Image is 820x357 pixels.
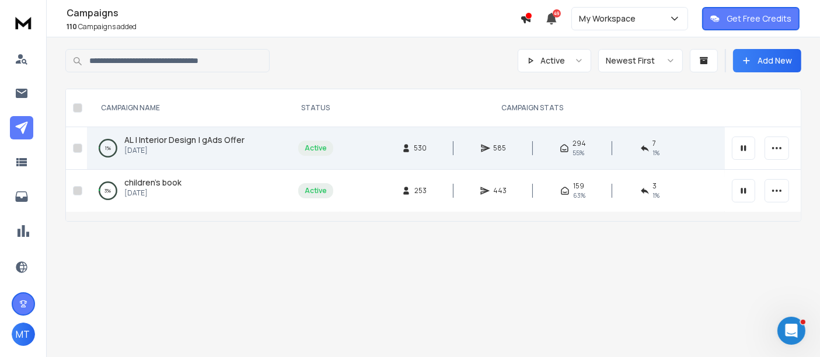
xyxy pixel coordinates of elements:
p: 3 % [105,185,111,197]
span: 1 % [653,191,660,200]
button: MT [12,323,35,346]
a: children's book [124,177,182,188]
p: [DATE] [124,188,182,198]
h1: Campaigns [67,6,520,20]
td: 3%children's book[DATE] [87,170,291,212]
span: 110 [67,22,77,32]
p: 1 % [105,142,111,154]
span: 7 [653,139,657,148]
th: STATUS [291,89,340,127]
span: AL | Interior Design | gAds Offer [124,134,245,145]
span: 253 [414,186,427,195]
td: 1%AL | Interior Design | gAds Offer[DATE] [87,127,291,170]
div: Active [305,143,327,153]
span: 443 [493,186,507,195]
span: 49 [553,9,561,17]
p: My Workspace [579,13,640,24]
span: 585 [494,143,507,153]
p: Active [540,55,565,66]
span: 530 [414,143,427,153]
p: Get Free Credits [727,13,791,24]
th: CAMPAIGN NAME [87,89,291,127]
span: 1 % [653,148,660,157]
p: Campaigns added [67,22,520,32]
button: Add New [733,49,801,72]
span: 159 [573,181,584,191]
p: [DATE] [124,146,245,155]
span: 3 [653,181,657,191]
div: Active [305,186,327,195]
img: logo [12,12,35,33]
button: Get Free Credits [702,7,800,30]
span: 294 [573,139,586,148]
iframe: Intercom live chat [777,317,805,345]
span: 55 % [573,148,584,157]
button: Newest First [598,49,683,72]
th: CAMPAIGN STATS [340,89,725,127]
a: AL | Interior Design | gAds Offer [124,134,245,146]
span: 63 % [573,191,585,200]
